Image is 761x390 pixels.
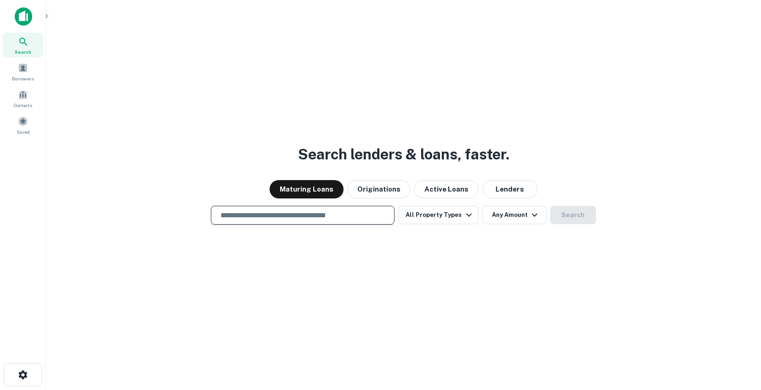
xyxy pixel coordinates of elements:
a: Search [3,33,43,57]
button: Active Loans [414,180,479,198]
button: Any Amount [482,206,547,224]
button: Lenders [482,180,537,198]
a: Borrowers [3,59,43,84]
iframe: Chat Widget [715,317,761,361]
button: Maturing Loans [270,180,344,198]
span: Contacts [14,102,32,109]
a: Contacts [3,86,43,111]
a: Saved [3,113,43,137]
span: Borrowers [12,75,34,82]
img: capitalize-icon.png [15,7,32,26]
span: Saved [17,128,30,136]
button: All Property Types [398,206,478,224]
span: Search [15,48,31,56]
h3: Search lenders & loans, faster. [298,143,509,165]
button: Originations [347,180,411,198]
